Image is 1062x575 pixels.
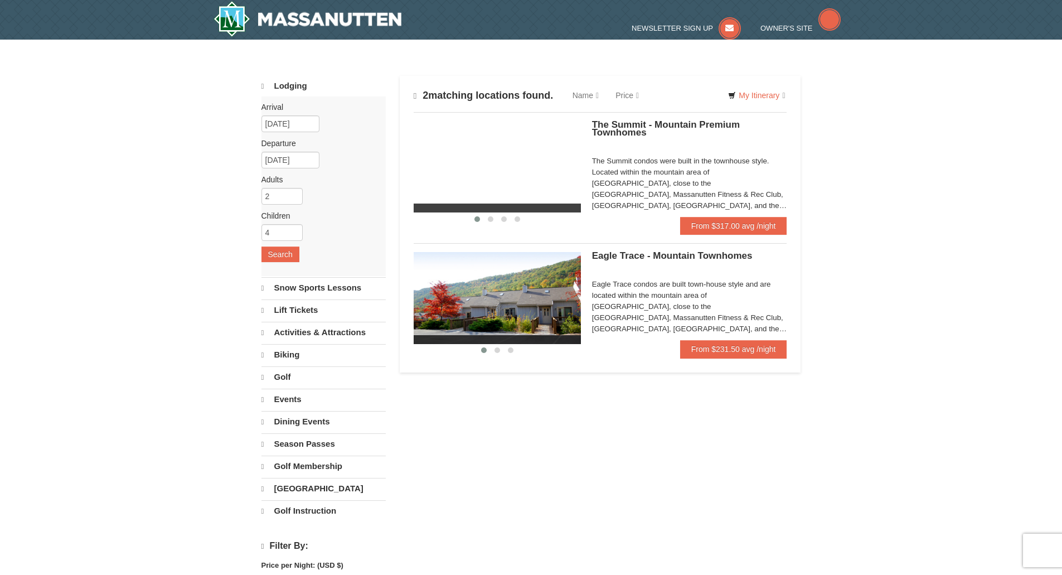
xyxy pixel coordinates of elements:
a: Snow Sports Lessons [261,277,386,298]
a: Newsletter Sign Up [632,24,741,32]
a: Events [261,389,386,410]
span: Eagle Trace - Mountain Townhomes [592,250,753,261]
label: Arrival [261,102,377,113]
a: Activities & Attractions [261,322,386,343]
a: Owner's Site [760,24,841,32]
a: Biking [261,344,386,365]
a: Golf Membership [261,456,386,477]
a: Golf Instruction [261,500,386,521]
a: Price [607,84,647,107]
a: Season Passes [261,433,386,455]
button: Search [261,247,299,262]
a: Lift Tickets [261,299,386,321]
a: Golf [261,366,386,388]
div: The Summit condos were built in the townhouse style. Located within the mountain area of [GEOGRAP... [592,156,787,211]
a: [GEOGRAPHIC_DATA] [261,478,386,499]
a: Name [564,84,607,107]
span: Owner's Site [760,24,813,32]
a: From $317.00 avg /night [680,217,787,235]
label: Children [261,210,377,221]
span: Newsletter Sign Up [632,24,713,32]
a: From $231.50 avg /night [680,340,787,358]
a: Lodging [261,76,386,96]
strong: Price per Night: (USD $) [261,561,343,569]
a: Dining Events [261,411,386,432]
label: Adults [261,174,377,185]
a: My Itinerary [721,87,792,104]
label: Departure [261,138,377,149]
span: The Summit - Mountain Premium Townhomes [592,119,740,138]
img: Massanutten Resort Logo [214,1,402,37]
div: Eagle Trace condos are built town-house style and are located within the mountain area of [GEOGRA... [592,279,787,335]
a: Massanutten Resort [214,1,402,37]
h4: Filter By: [261,541,386,552]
